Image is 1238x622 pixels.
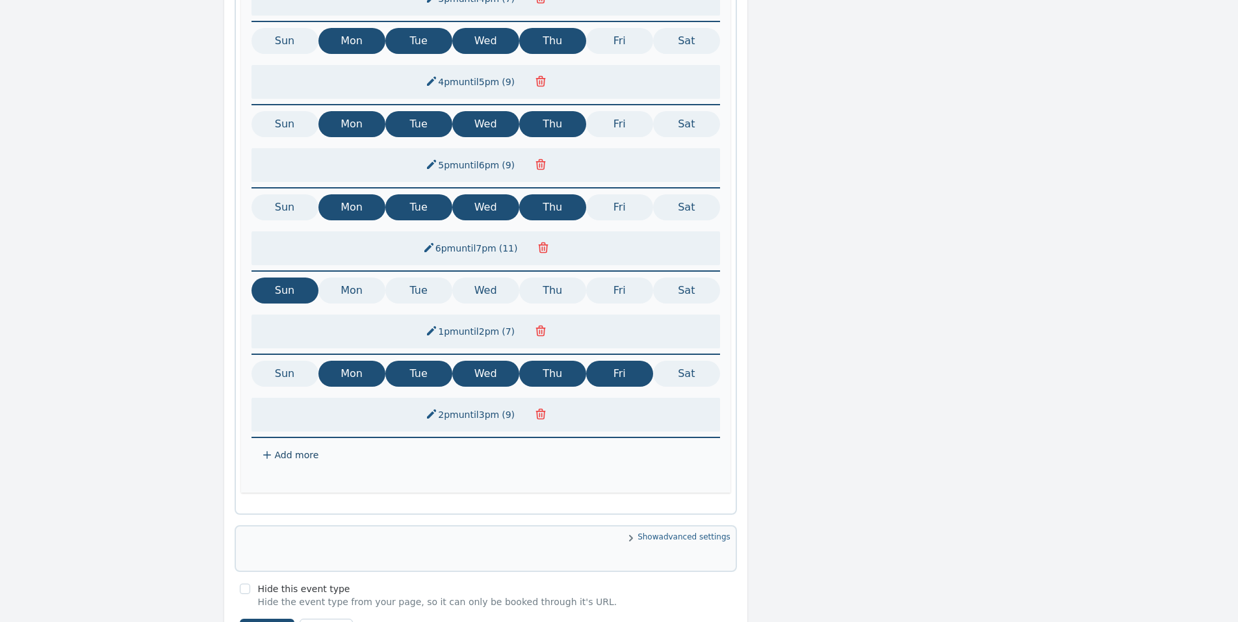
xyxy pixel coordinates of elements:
[385,194,452,220] button: Tue
[452,28,519,54] button: Wed
[519,361,586,387] button: Thu
[241,532,730,545] span: Show advanced settings
[251,278,318,304] button: Sun
[586,111,653,137] button: Fri
[275,448,319,461] span: Add more
[417,153,525,177] button: 5pmuntil6pm(9)
[251,361,318,387] button: Sun
[653,28,720,54] button: Sat
[417,403,525,426] button: 2pmuntil3pm(9)
[318,194,385,220] button: Mon
[385,278,452,304] button: Tue
[385,361,452,387] button: Tue
[499,160,517,170] span: ( 9 )
[251,28,318,54] button: Sun
[586,194,653,220] button: Fri
[519,278,586,304] button: Thu
[519,194,586,220] button: Thu
[452,278,519,304] button: Wed
[499,409,517,420] span: ( 9 )
[417,320,525,343] button: 1pmuntil2pm(7)
[586,278,653,304] button: Fri
[417,70,525,94] button: 4pmuntil5pm(9)
[452,111,519,137] button: Wed
[452,361,519,387] button: Wed
[251,111,318,137] button: Sun
[653,361,720,387] button: Sat
[318,278,385,304] button: Mon
[586,361,653,387] button: Fri
[653,194,720,220] button: Sat
[258,584,350,594] label: Hide this event type
[415,237,528,260] button: 6pmuntil7pm(11)
[318,28,385,54] button: Mon
[499,326,517,337] span: ( 7 )
[318,361,385,387] button: Mon
[385,28,452,54] button: Tue
[586,28,653,54] button: Fri
[496,243,521,253] span: ( 11 )
[385,111,452,137] button: Tue
[258,595,617,608] p: Hide the event type from your page, so it can only be booked through it's URL.
[519,28,586,54] button: Thu
[499,77,517,87] span: ( 9 )
[452,194,519,220] button: Wed
[653,111,720,137] button: Sat
[519,111,586,137] button: Thu
[318,111,385,137] button: Mon
[251,194,318,220] button: Sun
[653,278,720,304] button: Sat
